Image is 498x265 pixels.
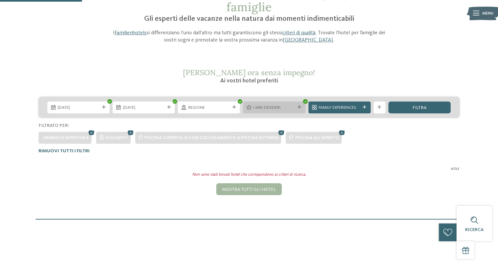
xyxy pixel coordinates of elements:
[455,166,459,172] span: 27
[34,172,464,178] div: Non sono stati trovati hotel che corrispondono ai criteri di ricerca.
[105,135,128,140] span: Dolomiti
[58,105,99,111] span: [DATE]
[216,183,282,195] div: Mostra tutti gli hotel
[295,135,339,140] span: Piscina all'aperto
[412,105,427,110] span: filtra
[451,166,454,172] span: 0
[183,68,315,77] span: [PERSON_NAME] ora senza impegno!
[39,149,90,153] span: Rimuovi tutti i filtri
[220,78,278,84] span: Ai vostri hotel preferiti
[115,30,146,36] a: Familienhotels
[282,30,315,36] a: criteri di qualità
[39,123,69,128] span: Filtrato per:
[108,29,390,44] p: I si differenziano l’uno dall’altro ma tutti garantiscono gli stessi . Trovate l’hotel per famigl...
[454,166,455,172] span: /
[144,15,354,22] span: Gli esperti delle vacanze nella natura dai momenti indimenticabili
[188,105,230,111] span: Regione
[465,227,484,232] span: Ricerca
[144,135,278,140] span: Piscina coperta o con collegamento a piscina esterna
[319,105,360,111] span: Family Experiences
[253,105,295,111] span: I miei desideri
[43,135,89,140] span: Orario d'apertura
[123,105,165,111] span: [DATE]
[283,38,333,43] a: [GEOGRAPHIC_DATA]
